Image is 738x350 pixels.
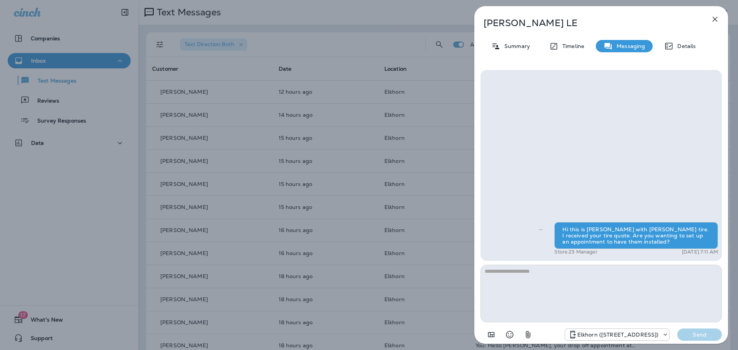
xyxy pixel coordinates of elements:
p: Summary [500,43,530,49]
button: Select an emoji [502,327,517,342]
p: Messaging [613,43,645,49]
div: Hi this is [PERSON_NAME] with [PERSON_NAME] tire. I received your tire quote. Are you wanting to ... [554,222,718,249]
p: Details [673,43,696,49]
div: +1 (402) 502-7400 [565,330,670,339]
p: Elkhorn ([STREET_ADDRESS]) [577,332,659,338]
p: [DATE] 7:11 AM [682,249,718,255]
p: [PERSON_NAME] LE [484,18,693,28]
span: Sent [539,226,543,232]
button: Add in a premade template [484,327,499,342]
p: Store 23 Manager [554,249,597,255]
p: Timeline [558,43,584,49]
